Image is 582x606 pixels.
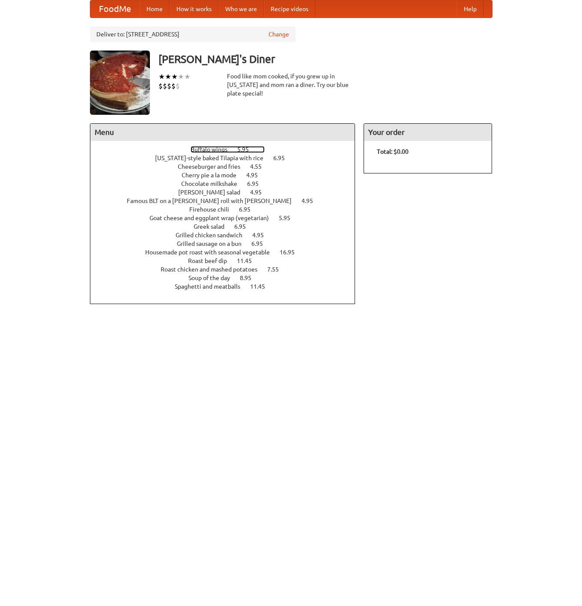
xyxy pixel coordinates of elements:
span: 8.95 [240,275,260,281]
span: 6.95 [273,155,293,161]
a: Help [457,0,484,18]
span: 4.95 [246,172,266,179]
a: Chocolate milkshake 6.95 [181,180,275,187]
a: Famous BLT on a [PERSON_NAME] roll with [PERSON_NAME] 4.95 [127,197,329,204]
span: 6.95 [234,223,254,230]
li: ★ [184,72,191,81]
a: [PERSON_NAME] salad 4.95 [178,189,278,196]
li: ★ [178,72,184,81]
span: 6.95 [239,206,259,213]
li: ★ [171,72,178,81]
span: [US_STATE]-style baked Tilapia with rice [155,155,272,161]
span: Grilled sausage on a bun [177,240,250,247]
a: Roast beef dip 11.45 [188,257,268,264]
span: Soup of the day [188,275,239,281]
span: Famous BLT on a [PERSON_NAME] roll with [PERSON_NAME] [127,197,300,204]
a: Cherry pie a la mode 4.95 [182,172,274,179]
span: 7.55 [267,266,287,273]
span: Grilled chicken sandwich [176,232,251,239]
h3: [PERSON_NAME]'s Diner [158,51,492,68]
a: Change [269,30,289,39]
span: 4.95 [250,189,270,196]
a: Soup of the day 8.95 [188,275,267,281]
a: [US_STATE]-style baked Tilapia with rice 6.95 [155,155,301,161]
a: Spaghetti and meatballs 11.45 [175,283,281,290]
li: ★ [158,72,165,81]
span: [PERSON_NAME] salad [178,189,249,196]
a: Firehouse chili 6.95 [189,206,266,213]
span: Goat cheese and eggplant wrap (vegetarian) [149,215,278,221]
a: Who we are [218,0,264,18]
h4: Your order [364,124,492,141]
a: Greek salad 6.95 [194,223,262,230]
span: Greek salad [194,223,233,230]
span: Spaghetti and meatballs [175,283,249,290]
span: 6.95 [247,180,267,187]
span: Roast beef dip [188,257,236,264]
span: 11.45 [237,257,260,264]
a: Home [140,0,170,18]
a: Grilled chicken sandwich 4.95 [176,232,280,239]
span: Cherry pie a la mode [182,172,245,179]
span: 16.95 [280,249,303,256]
span: 4.95 [301,197,322,204]
li: $ [171,81,176,91]
div: Deliver to: [STREET_ADDRESS] [90,27,295,42]
span: Roast chicken and mashed potatoes [161,266,266,273]
a: How it works [170,0,218,18]
a: Grilled sausage on a bun 6.95 [177,240,279,247]
li: $ [163,81,167,91]
a: Goat cheese and eggplant wrap (vegetarian) 5.95 [149,215,306,221]
li: $ [167,81,171,91]
a: Cheeseburger and fries 4.55 [178,163,278,170]
span: Cheeseburger and fries [178,163,249,170]
li: $ [176,81,180,91]
b: Total: $0.00 [377,148,409,155]
a: FoodMe [90,0,140,18]
span: 4.55 [250,163,270,170]
span: 6.95 [251,240,272,247]
span: Chocolate milkshake [181,180,246,187]
a: Buffalo wings 5.95 [191,146,265,153]
img: angular.jpg [90,51,150,115]
div: Food like mom cooked, if you grew up in [US_STATE] and mom ran a diner. Try our blue plate special! [227,72,355,98]
a: Roast chicken and mashed potatoes 7.55 [161,266,295,273]
li: $ [158,81,163,91]
li: ★ [165,72,171,81]
a: Housemade pot roast with seasonal vegetable 16.95 [145,249,310,256]
a: Recipe videos [264,0,315,18]
span: 11.45 [250,283,274,290]
h4: Menu [90,124,355,141]
span: 5.95 [237,146,257,153]
span: Buffalo wings [191,146,236,153]
span: Firehouse chili [189,206,238,213]
span: Housemade pot roast with seasonal vegetable [145,249,278,256]
span: 5.95 [279,215,299,221]
span: 4.95 [252,232,272,239]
